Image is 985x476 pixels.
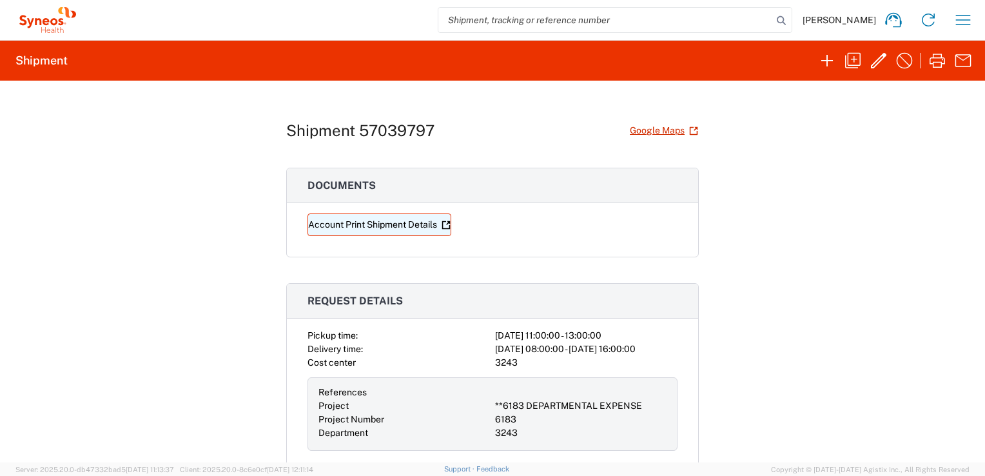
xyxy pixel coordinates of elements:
span: Cost center [307,357,356,368]
div: 3243 [495,426,667,440]
a: Google Maps [629,119,699,142]
input: Shipment, tracking or reference number [438,8,772,32]
span: Pickup time: [307,330,358,341]
div: 3243 [495,356,678,370]
span: [DATE] 11:13:37 [126,466,174,473]
a: Feedback [476,465,509,473]
h2: Shipment [15,53,68,68]
span: [PERSON_NAME] [803,14,876,26]
span: [DATE] 12:11:14 [267,466,313,473]
div: [DATE] 11:00:00 - 13:00:00 [495,329,678,342]
div: Project [318,399,490,413]
span: Request details [307,295,403,307]
span: Delivery time: [307,344,363,354]
span: Client: 2025.20.0-8c6e0cf [180,466,313,473]
a: Support [444,465,476,473]
div: Project Number [318,413,490,426]
div: Department [318,426,490,440]
span: Copyright © [DATE]-[DATE] Agistix Inc., All Rights Reserved [771,464,970,475]
span: References [318,387,367,397]
div: [DATE] 08:00:00 - [DATE] 16:00:00 [495,342,678,356]
a: Account Print Shipment Details [307,213,451,236]
span: Documents [307,179,376,192]
h1: Shipment 57039797 [286,121,434,140]
div: **6183 DEPARTMENTAL EXPENSE [495,399,667,413]
span: Server: 2025.20.0-db47332bad5 [15,466,174,473]
div: 6183 [495,413,667,426]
